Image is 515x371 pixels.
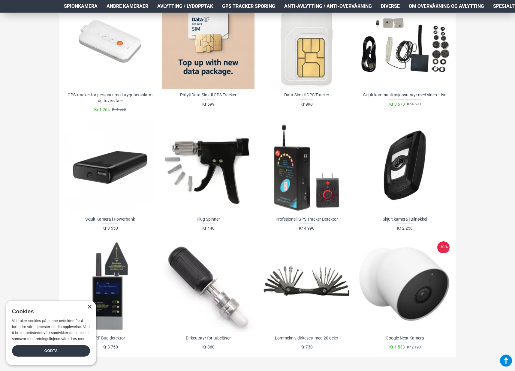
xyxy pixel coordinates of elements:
[157,3,213,10] span: Avlytting / Lydopptak
[67,92,153,103] a: GPS-tracker for personer med trygghetsalarm og toveis tale
[197,216,220,222] a: Plug Spinner
[284,3,372,10] span: Anti-avlytting / Anti-overvåkning
[202,226,215,230] span: Kr 440
[261,240,353,332] a: Lommekniv dirkesett med 20 deler
[299,226,315,230] span: Kr 4 990
[407,345,421,349] span: Kr 2 190
[64,121,156,213] a: Skjult Kamera i Powerbank Skjult Kamera i Powerbank
[389,345,405,349] span: Kr 1 533
[389,102,405,106] span: Kr 3 670
[12,319,90,341] span: Vi bruker cookies på denne nettsiden for å forbedre våre tjenester og din opplevelse. Ved å bruke...
[64,240,156,332] a: RF Bug detektor RF Bug detektor
[359,240,451,332] a: Google Nest Kamera Google Nest Kamera
[162,121,254,213] a: Plug Spinner Plug Spinner
[359,121,451,213] a: Skjult kamera i Bilnøkkel Skjult kamera i Bilnøkkel
[381,3,400,10] span: Diverse
[409,3,484,10] span: Om overvåkning og avlytting
[12,305,86,318] div: Cookies
[64,3,98,10] span: Spionkamera
[186,335,231,341] a: Dirkeutstyr for tubelåser
[95,335,125,341] a: RF Bug detektor
[222,3,275,10] span: GPS Tracker Sporing
[162,240,254,332] a: Dirkeutstyr for tubelåser Dirkeutstyr for tubelåser
[71,337,84,341] a: Les mer, opens a new window
[102,226,118,230] span: Kr 3 550
[85,216,135,222] a: Skjult Kamera i Powerbank
[202,345,215,349] span: Kr 860
[180,92,236,98] a: Påfyll Data-Sim til GPS Tracker
[102,345,118,349] span: Kr 3 750
[284,92,329,98] a: Data-Sim til GPS Tracker
[261,121,353,213] a: Profesjonell GPS Tracker Detektor Profesjonell GPS Tracker Detektor
[94,107,110,112] span: Kr 1 264
[383,216,427,222] a: Skjult kamera i Bilnøkkel
[300,102,313,106] span: Kr 990
[112,107,126,111] span: Kr 1 580
[12,345,90,357] div: Godta
[276,216,338,222] a: Profesjonell GPS Tracker Detektor
[107,3,148,10] span: Andre kameraer
[275,335,338,341] a: Lommekniv dirkesett med 20 deler
[300,345,313,349] span: Kr 730
[407,102,421,106] span: Kr 4 590
[202,102,215,106] span: Kr 699
[386,335,424,341] a: Google Nest Kamera
[363,92,447,98] a: Skjult kommunikasjonsutstyr med video + lyd
[87,305,92,309] div: Close
[397,226,413,230] span: Kr 2 250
